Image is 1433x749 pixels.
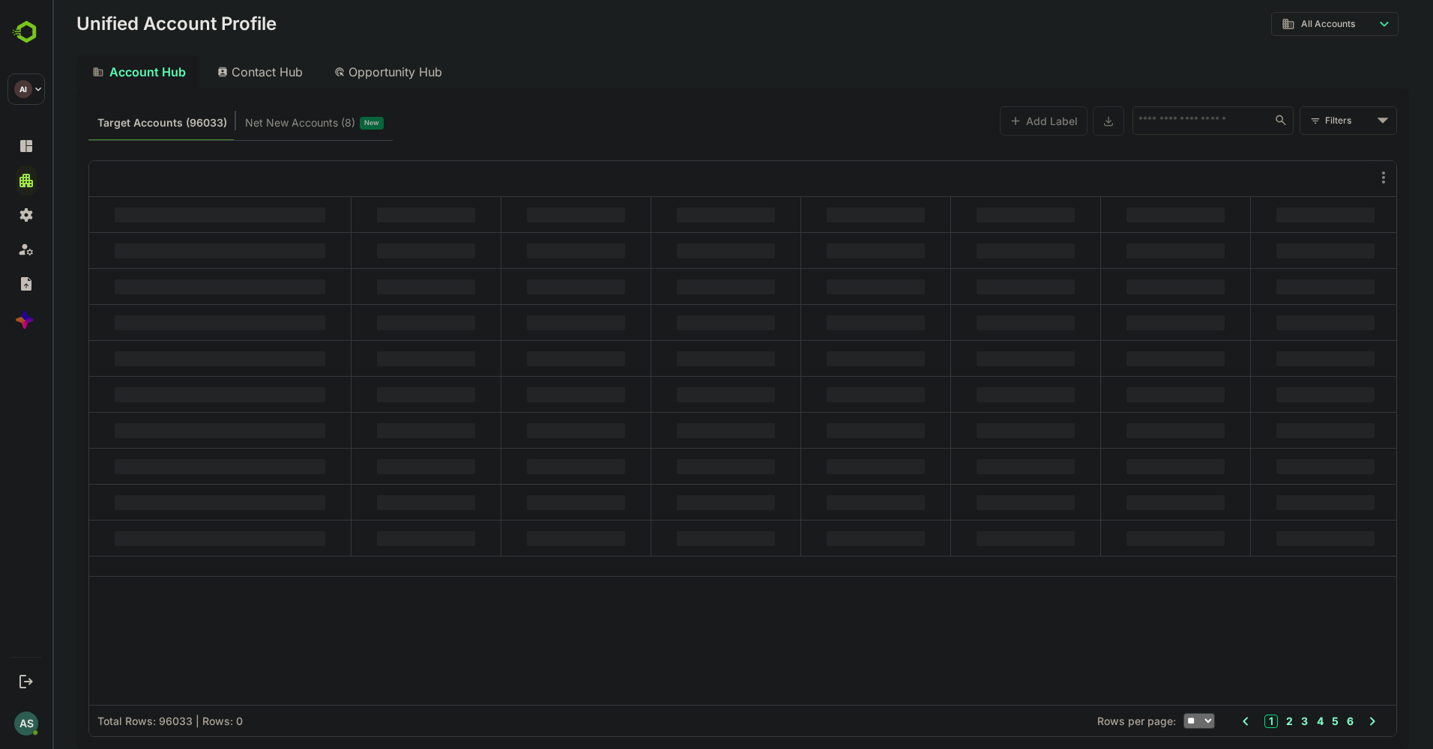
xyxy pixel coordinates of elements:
span: Known accounts you’ve identified to target - imported from CRM, Offline upload, or promoted from ... [45,113,175,133]
div: Total Rows: 96033 | Rows: 0 [45,715,190,727]
span: Rows per page: [1045,715,1123,727]
button: 4 [1261,713,1271,730]
div: AS [14,712,38,736]
img: BambooboxLogoMark.f1c84d78b4c51b1a7b5f700c9845e183.svg [7,18,46,46]
div: All Accounts [1219,10,1346,39]
button: 5 [1276,713,1286,730]
div: Filters [1273,112,1321,128]
button: 1 [1212,715,1225,728]
span: Net New Accounts ( 8 ) [193,113,303,133]
div: Contact Hub [153,55,264,88]
div: Filters [1271,105,1345,136]
div: Account Hub [24,55,147,88]
span: New [312,113,327,133]
div: AI [14,80,32,98]
div: Opportunity Hub [270,55,403,88]
button: 3 [1245,713,1255,730]
button: 6 [1291,713,1301,730]
span: All Accounts [1249,19,1303,29]
div: Newly surfaced ICP-fit accounts from Intent, Website, LinkedIn, and other engagement signals. [193,113,331,133]
button: Export the selected data as CSV [1040,106,1072,136]
button: Add Label [947,106,1035,136]
button: Logout [16,671,36,691]
button: 2 [1230,713,1240,730]
p: Unified Account Profile [24,15,224,33]
div: All Accounts [1229,17,1322,31]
